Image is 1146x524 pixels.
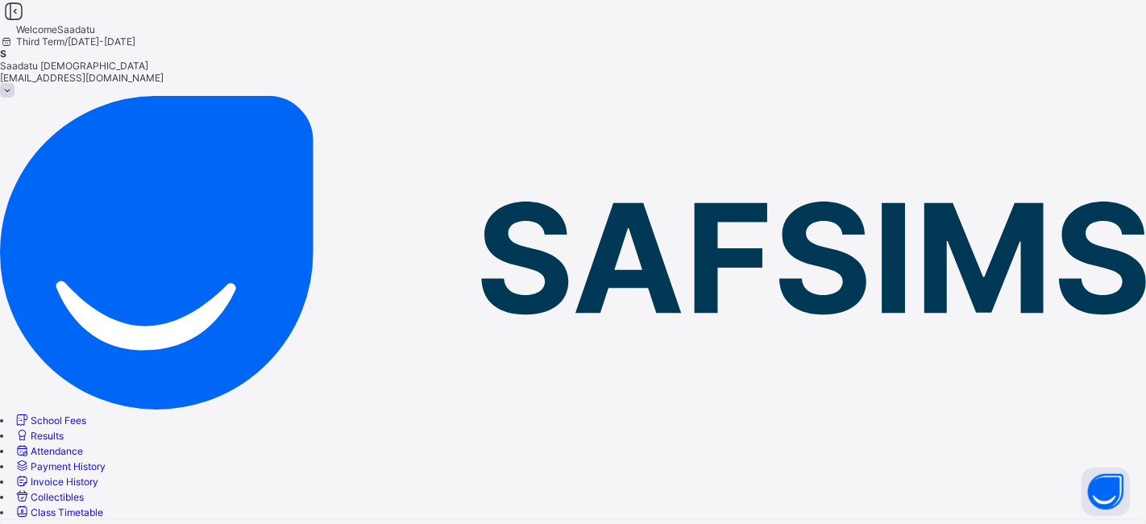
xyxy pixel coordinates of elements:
span: Collectibles [31,491,84,503]
a: Attendance [14,445,83,457]
a: Invoice History [14,476,98,488]
a: Results [14,430,64,442]
span: Payment History [31,460,106,472]
a: Payment History [14,460,106,472]
span: Attendance [31,445,83,457]
span: Class Timetable [31,506,103,518]
span: Invoice History [31,476,98,488]
a: School Fees [14,414,86,426]
span: School Fees [31,414,86,426]
button: Open asap [1082,468,1130,516]
a: Class Timetable [14,506,103,518]
span: Welcome Saadatu [16,23,95,35]
a: Collectibles [14,491,84,503]
span: Results [31,430,64,442]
